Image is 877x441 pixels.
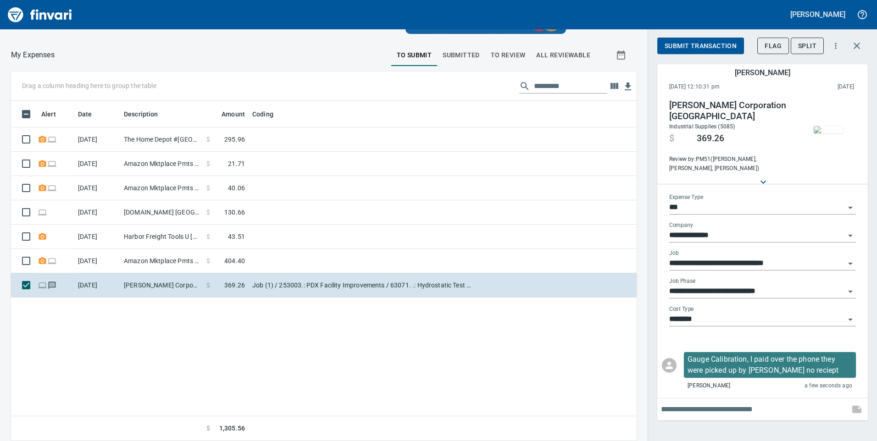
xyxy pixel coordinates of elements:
[222,109,245,120] span: Amount
[41,109,56,120] span: Alert
[206,159,210,168] span: $
[224,135,245,144] span: 295.96
[621,80,635,94] button: Download table
[669,123,735,130] span: Industrial Supplies (5085)
[657,38,744,55] button: Submit Transaction
[228,232,245,241] span: 43.51
[688,381,730,391] span: [PERSON_NAME]
[224,256,245,265] span: 404.40
[790,10,845,19] h5: [PERSON_NAME]
[791,38,824,55] button: Split
[669,250,679,256] label: Job
[765,40,782,52] span: Flag
[11,50,55,61] nav: breadcrumb
[47,185,57,191] span: Online transaction
[120,152,203,176] td: Amazon Mktplace Pmts [DOMAIN_NAME][URL] WA
[669,155,794,173] span: Review by: PM51 ([PERSON_NAME], [PERSON_NAME], [PERSON_NAME])
[669,83,779,92] span: [DATE] 12:10:31 pm
[22,81,156,90] p: Drag a column heading here to group the table
[6,4,74,26] img: Finvari
[844,285,857,298] button: Open
[120,273,203,298] td: [PERSON_NAME] Corporation [GEOGRAPHIC_DATA]
[74,225,120,249] td: [DATE]
[846,398,868,420] span: This records your note into the expense
[74,200,120,225] td: [DATE]
[47,136,57,142] span: Online transaction
[669,278,695,284] label: Job Phase
[74,127,120,152] td: [DATE]
[607,44,637,66] button: Show transactions within a particular date range
[779,83,854,92] span: This charge was settled by the merchant and appears on the 2025/10/11 statement.
[38,136,47,142] span: Receipt Required
[120,225,203,249] td: Harbor Freight Tools U [GEOGRAPHIC_DATA] [GEOGRAPHIC_DATA]
[206,256,210,265] span: $
[697,133,724,144] span: 369.26
[120,200,203,225] td: [DOMAIN_NAME] [GEOGRAPHIC_DATA]
[844,201,857,214] button: Open
[11,50,55,61] p: My Expenses
[206,208,210,217] span: $
[669,100,794,122] h4: [PERSON_NAME] Corporation [GEOGRAPHIC_DATA]
[38,185,47,191] span: Receipt Required
[38,258,47,264] span: Receipt Required
[219,424,245,433] span: 1,305.56
[210,109,245,120] span: Amount
[124,109,170,120] span: Description
[74,152,120,176] td: [DATE]
[669,194,703,200] label: Expense Type
[798,40,816,52] span: Split
[669,306,694,312] label: Cost Type
[684,352,856,378] div: Click for options
[206,232,210,241] span: $
[47,160,57,166] span: Online transaction
[669,222,693,228] label: Company
[206,135,210,144] span: $
[826,36,846,56] button: More
[38,160,47,166] span: Receipt Required
[735,68,790,77] h5: [PERSON_NAME]
[788,7,848,22] button: [PERSON_NAME]
[491,50,526,61] span: To Review
[607,79,621,93] button: Choose columns to display
[846,35,868,57] button: Close transaction
[224,281,245,290] span: 369.26
[120,127,203,152] td: The Home Depot #[GEOGRAPHIC_DATA]
[38,282,47,288] span: Online transaction
[228,183,245,193] span: 40.06
[814,126,843,133] img: receipts%2Ftapani%2F2025-10-14%2FdDaZX8JUyyeI0KH0W5cbBD8H2fn2__o7SL2Wd02EsVwqchMQdzA_thumb.jpg
[669,133,674,144] span: $
[805,381,852,391] span: a few seconds ago
[844,313,857,326] button: Open
[252,109,273,120] span: Coding
[688,354,852,376] p: Gauge Calibration, I paid over the phone they were picked up by [PERSON_NAME] no reciept
[38,209,47,215] span: Online transaction
[443,50,480,61] span: Submitted
[844,257,857,270] button: Open
[228,159,245,168] span: 21.71
[665,40,737,52] span: Submit Transaction
[249,273,478,298] td: Job (1) / 253003.: PDX Facility Improvements / 63071. .: Hydrostatic Test Pipe / 5: Other
[206,424,210,433] span: $
[757,38,789,55] button: Flag
[206,281,210,290] span: $
[74,273,120,298] td: [DATE]
[38,233,47,239] span: Receipt Required
[206,183,210,193] span: $
[252,109,285,120] span: Coding
[844,229,857,242] button: Open
[41,109,68,120] span: Alert
[47,258,57,264] span: Online transaction
[74,176,120,200] td: [DATE]
[120,249,203,273] td: Amazon Mktplace Pmts [DOMAIN_NAME][URL] WA
[397,50,432,61] span: To Submit
[78,109,92,120] span: Date
[120,176,203,200] td: Amazon Mktplace Pmts [DOMAIN_NAME][URL] WA
[536,50,590,61] span: All Reviewable
[124,109,158,120] span: Description
[78,109,104,120] span: Date
[74,249,120,273] td: [DATE]
[224,208,245,217] span: 130.66
[47,282,57,288] span: Has messages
